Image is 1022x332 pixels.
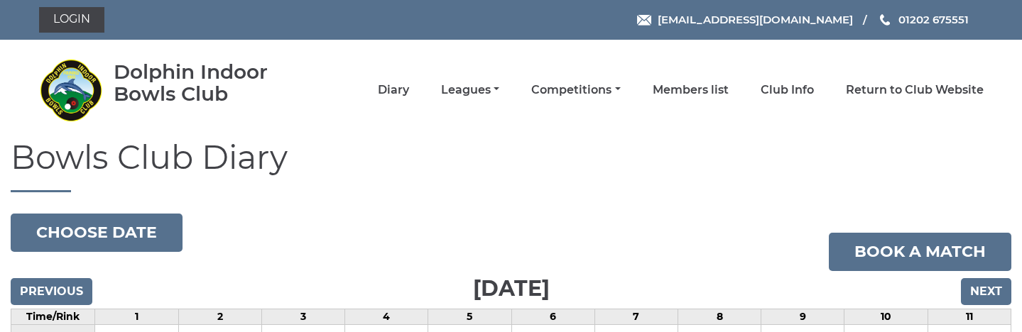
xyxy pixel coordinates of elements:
img: Email [637,15,651,26]
a: Diary [378,82,409,98]
img: Phone us [880,14,890,26]
a: Competitions [531,82,620,98]
a: Leagues [441,82,499,98]
input: Next [961,278,1011,305]
td: Time/Rink [11,309,95,324]
a: Return to Club Website [846,82,984,98]
a: Phone us 01202 675551 [878,11,969,28]
td: 5 [428,309,511,324]
a: Club Info [761,82,814,98]
td: 1 [95,309,178,324]
a: Book a match [829,233,1011,271]
td: 2 [178,309,261,324]
td: 8 [678,309,761,324]
a: Members list [653,82,729,98]
td: 4 [345,309,428,324]
a: Email [EMAIL_ADDRESS][DOMAIN_NAME] [637,11,853,28]
div: Dolphin Indoor Bowls Club [114,61,309,105]
h1: Bowls Club Diary [11,140,1011,192]
img: Dolphin Indoor Bowls Club [39,58,103,122]
span: [EMAIL_ADDRESS][DOMAIN_NAME] [658,13,853,26]
td: 9 [761,309,844,324]
td: 3 [261,309,344,324]
td: 10 [844,309,928,324]
button: Choose date [11,214,183,252]
span: 01202 675551 [898,13,969,26]
td: 6 [511,309,594,324]
td: 7 [594,309,678,324]
a: Login [39,7,104,33]
td: 11 [928,309,1011,324]
input: Previous [11,278,92,305]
